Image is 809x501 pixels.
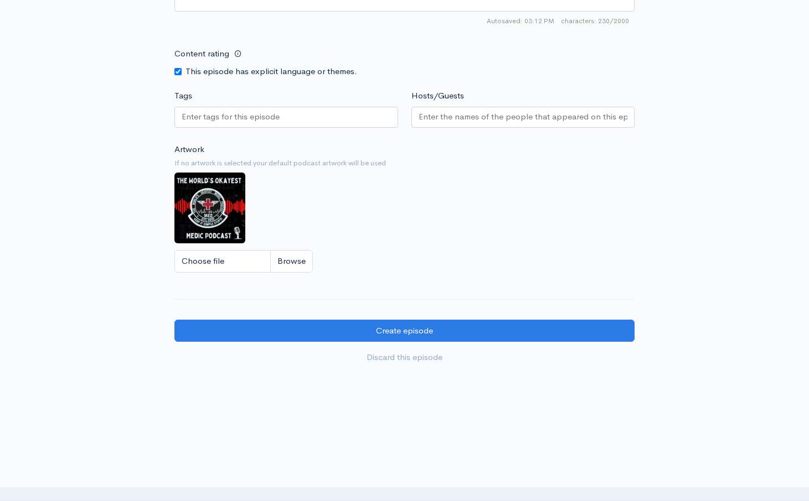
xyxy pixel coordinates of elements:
[174,320,635,342] input: Create episode
[487,16,554,26] span: Autosaved: 03:12 PM
[174,158,635,169] small: If no artwork is selected your default podcast artwork will be used
[561,16,629,26] span: 230/2000
[174,90,192,102] label: Tags
[411,90,464,102] label: Hosts/Guests
[182,111,281,123] input: Enter tags for this episode
[174,143,204,156] label: Artwork
[185,65,357,78] label: This episode has explicit language or themes.
[174,43,229,65] label: Content rating
[419,111,628,123] input: Enter the names of the people that appeared on this episode
[174,346,635,369] a: Discard this episode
